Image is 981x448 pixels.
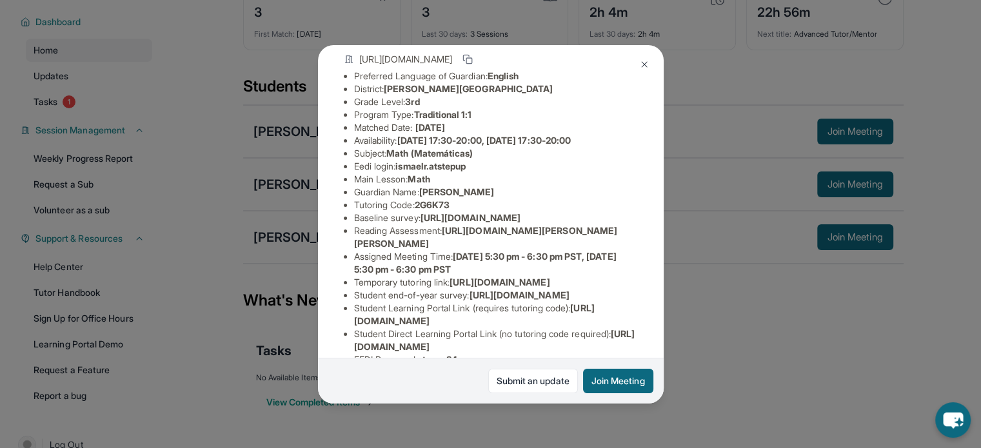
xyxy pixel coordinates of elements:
[354,353,638,366] li: EEDI Password :
[450,277,550,287] span: [URL][DOMAIN_NAME]
[386,148,473,159] span: Math (Matemáticas)
[488,369,578,393] a: Submit an update
[469,289,569,300] span: [URL][DOMAIN_NAME]
[583,369,653,393] button: Join Meeting
[408,173,430,184] span: Math
[354,289,638,302] li: Student end-of-year survey :
[354,327,638,353] li: Student Direct Learning Portal Link (no tutoring code required) :
[354,225,618,249] span: [URL][DOMAIN_NAME][PERSON_NAME][PERSON_NAME]
[488,70,519,81] span: English
[397,135,571,146] span: [DATE] 17:30-20:00, [DATE] 17:30-20:00
[354,134,638,147] li: Availability:
[415,199,450,210] span: 2G6K73
[935,402,971,438] button: chat-button
[354,70,638,83] li: Preferred Language of Guardian:
[354,95,638,108] li: Grade Level:
[354,173,638,186] li: Main Lesson :
[354,186,638,199] li: Guardian Name :
[354,199,638,211] li: Tutoring Code :
[354,224,638,250] li: Reading Assessment :
[354,250,638,276] li: Assigned Meeting Time :
[354,108,638,121] li: Program Type:
[421,212,520,223] span: [URL][DOMAIN_NAME]
[354,211,638,224] li: Baseline survey :
[354,83,638,95] li: District:
[413,109,471,120] span: Traditional 1:1
[354,121,638,134] li: Matched Date:
[354,160,638,173] li: Eedi login :
[639,59,649,70] img: Close Icon
[384,83,553,94] span: [PERSON_NAME][GEOGRAPHIC_DATA]
[405,96,419,107] span: 3rd
[359,53,452,66] span: [URL][DOMAIN_NAME]
[460,52,475,67] button: Copy link
[415,122,445,133] span: [DATE]
[418,354,458,365] span: stepup24
[354,147,638,160] li: Subject :
[354,276,638,289] li: Temporary tutoring link :
[395,161,466,171] span: ismaelr.atstepup
[354,251,617,275] span: [DATE] 5:30 pm - 6:30 pm PST, [DATE] 5:30 pm - 6:30 pm PST
[419,186,495,197] span: [PERSON_NAME]
[354,302,638,327] li: Student Learning Portal Link (requires tutoring code) :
